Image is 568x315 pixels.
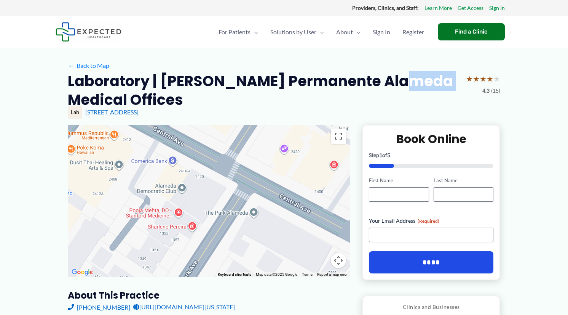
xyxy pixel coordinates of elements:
[367,19,396,45] a: Sign In
[56,22,121,42] img: Expected Healthcare Logo - side, dark font, small
[353,19,361,45] span: Menu Toggle
[424,3,452,13] a: Learn More
[85,108,139,116] a: [STREET_ADDRESS]
[212,19,430,45] nav: Primary Site Navigation
[352,5,419,11] strong: Providers, Clinics, and Staff:
[212,19,264,45] a: For PatientsMenu Toggle
[270,19,316,45] span: Solutions by User
[68,289,350,301] h3: About this practice
[70,267,95,277] img: Google
[68,62,75,69] span: ←
[218,272,251,277] button: Keyboard shortcuts
[466,72,473,86] span: ★
[317,272,348,276] a: Report a map error
[70,267,95,277] a: Open this area in Google Maps (opens a new window)
[418,218,439,224] span: (Required)
[68,301,130,313] a: [PHONE_NUMBER]
[68,72,460,109] h2: Laboratory | [PERSON_NAME] Permanente Alameda Medical Offices
[438,23,505,40] a: Find a Clinic
[68,60,109,71] a: ←Back to Map
[331,129,346,144] button: Toggle fullscreen view
[379,152,382,158] span: 1
[330,19,367,45] a: AboutMenu Toggle
[133,301,235,313] a: [URL][DOMAIN_NAME][US_STATE]
[250,19,258,45] span: Menu Toggle
[256,272,297,276] span: Map data ©2025 Google
[369,177,429,184] label: First Name
[458,3,483,13] a: Get Access
[493,72,500,86] span: ★
[369,217,493,225] label: Your Email Address
[402,19,424,45] span: Register
[473,72,480,86] span: ★
[480,72,487,86] span: ★
[264,19,330,45] a: Solutions by UserMenu Toggle
[219,19,250,45] span: For Patients
[491,86,500,96] span: (15)
[68,106,82,119] div: Lab
[434,177,493,184] label: Last Name
[302,272,313,276] a: Terms
[482,86,490,96] span: 4.3
[369,153,493,158] p: Step of
[331,253,346,268] button: Map camera controls
[369,132,493,146] h2: Book Online
[396,19,430,45] a: Register
[316,19,324,45] span: Menu Toggle
[336,19,353,45] span: About
[373,19,390,45] span: Sign In
[487,72,493,86] span: ★
[489,3,505,13] a: Sign In
[369,302,494,312] p: Clinics and Businesses
[387,152,390,158] span: 5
